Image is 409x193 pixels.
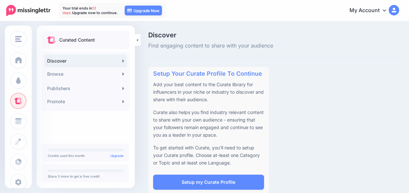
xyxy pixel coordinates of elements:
img: menu.png [15,36,22,42]
h4: Setup Your Curate Profile To Continue [153,70,264,77]
p: Your trial ends in Upgrade now to continue. [62,6,118,15]
a: Publishers [44,82,127,95]
span: Find engaging content to share with your audience [148,42,273,50]
p: Curate also helps you find industry relevant content to share with your own audience - ensuring t... [153,108,264,139]
p: Add your best content to the Curate library for influencers in your niche or industry to discover... [153,81,264,103]
a: My Account [343,3,399,19]
a: Browse [44,68,127,81]
span: Discover [148,32,273,38]
p: Curated Content [59,36,95,44]
img: Missinglettr [6,5,50,16]
span: 12 days. [62,6,96,15]
a: Upgrade Now [125,6,162,15]
p: To get started with Curate, you'll need to setup your Curate profile. Choose at-least one Categor... [153,144,264,166]
img: curate.png [47,36,56,44]
a: Setup my Curate Profile [153,175,264,190]
a: Discover [44,54,127,68]
a: Promote [44,95,127,108]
